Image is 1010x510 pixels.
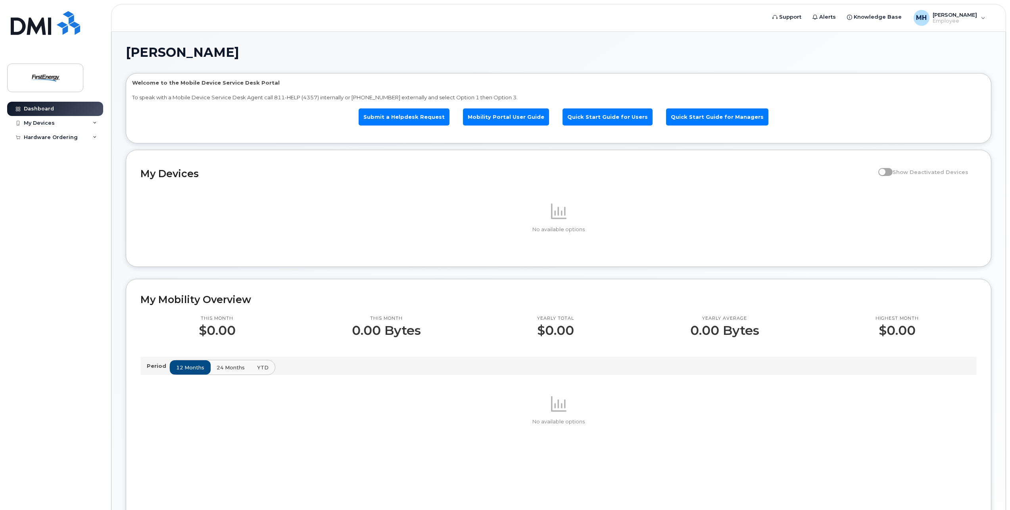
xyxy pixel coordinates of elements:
[199,315,236,322] p: This month
[975,475,1004,504] iframe: Messenger Launcher
[140,226,977,233] p: No available options
[690,323,759,338] p: 0.00 Bytes
[876,315,919,322] p: Highest month
[690,315,759,322] p: Yearly average
[878,164,885,171] input: Show Deactivated Devices
[217,364,245,371] span: 24 months
[140,418,977,425] p: No available options
[537,315,574,322] p: Yearly total
[257,364,269,371] span: YTD
[463,108,549,126] a: Mobility Portal User Guide
[359,108,449,126] a: Submit a Helpdesk Request
[140,168,874,180] h2: My Devices
[893,169,968,175] span: Show Deactivated Devices
[199,323,236,338] p: $0.00
[132,94,985,101] p: To speak with a Mobile Device Service Desk Agent call 811-HELP (4357) internally or [PHONE_NUMBER...
[352,323,421,338] p: 0.00 Bytes
[537,323,574,338] p: $0.00
[352,315,421,322] p: This month
[126,46,239,58] span: [PERSON_NAME]
[147,362,169,370] p: Period
[563,108,653,126] a: Quick Start Guide for Users
[876,323,919,338] p: $0.00
[132,79,985,87] p: Welcome to the Mobile Device Service Desk Portal
[140,294,977,305] h2: My Mobility Overview
[666,108,768,126] a: Quick Start Guide for Managers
